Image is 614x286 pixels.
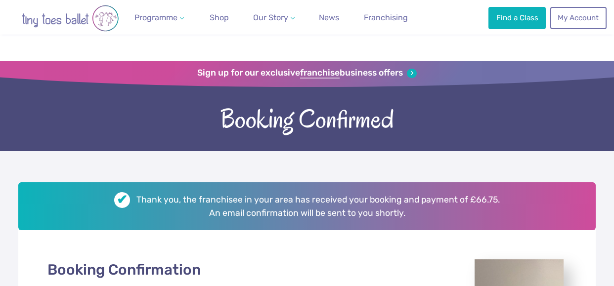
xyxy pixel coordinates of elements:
[488,7,546,29] a: Find a Class
[550,7,607,29] a: My Account
[315,8,343,28] a: News
[249,8,299,28] a: Our Story
[18,182,595,230] h2: Thank you, the franchisee in your area has received your booking and payment of £66.75. An email ...
[253,13,288,22] span: Our Story
[319,13,339,22] span: News
[364,13,408,22] span: Franchising
[210,13,229,22] span: Shop
[131,8,188,28] a: Programme
[134,13,177,22] span: Programme
[197,68,416,79] a: Sign up for our exclusivefranchisebusiness offers
[360,8,412,28] a: Franchising
[206,8,233,28] a: Shop
[11,5,130,32] img: tiny toes ballet
[300,68,340,79] strong: franchise
[47,259,430,280] p: Booking Confirmation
